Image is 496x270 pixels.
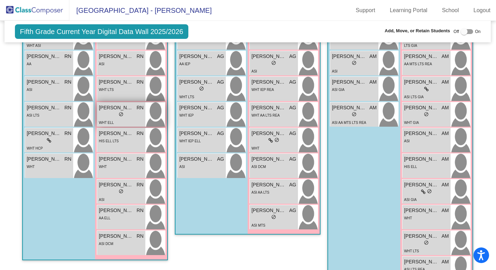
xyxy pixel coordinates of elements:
[99,242,113,246] span: ASI DCM
[404,258,439,265] span: [PERSON_NAME]
[442,78,449,86] span: AM
[179,113,194,117] span: WHT IEP
[350,5,381,16] a: Support
[27,165,35,169] span: WHT
[427,189,432,194] span: do_not_disturb_alt
[424,112,429,117] span: do_not_disturb_alt
[119,112,123,117] span: do_not_disturb_alt
[289,207,296,214] span: AG
[332,121,366,125] span: ASI AA MTS LTS REA
[332,104,367,111] span: [PERSON_NAME]
[289,130,296,137] span: AG
[332,53,367,60] span: [PERSON_NAME]
[27,130,61,137] span: [PERSON_NAME]
[99,104,134,111] span: [PERSON_NAME]
[99,181,134,188] span: [PERSON_NAME]
[332,78,367,86] span: [PERSON_NAME] [PERSON_NAME]
[454,28,459,35] span: Off
[404,181,439,188] span: [PERSON_NAME]
[99,62,104,66] span: ASI
[179,139,201,143] span: WHT IEP ELL
[27,53,61,60] span: [PERSON_NAME] [PERSON_NAME]
[179,53,214,60] span: [PERSON_NAME]
[289,78,296,86] span: AG
[404,165,417,169] span: HIS ELL
[99,130,134,137] span: [PERSON_NAME]
[99,155,134,163] span: [PERSON_NAME]
[404,130,439,137] span: [PERSON_NAME]
[352,60,357,65] span: do_not_disturb_alt
[404,53,439,60] span: [PERSON_NAME]
[274,137,279,142] span: do_not_disturb_alt
[217,53,224,60] span: AG
[27,146,43,150] span: WHT HCP
[442,104,449,111] span: AM
[289,53,296,60] span: AG
[179,155,214,163] span: [PERSON_NAME]
[27,104,61,111] span: [PERSON_NAME]
[404,207,439,214] span: [PERSON_NAME]
[404,139,410,143] span: ASI
[369,53,377,60] span: AM
[404,198,417,202] span: ASI GIA
[65,130,71,137] span: RN
[99,198,104,202] span: ASI
[137,104,144,111] span: RN
[369,78,377,86] span: AM
[27,78,61,86] span: [PERSON_NAME]
[137,233,144,240] span: RN
[137,207,144,214] span: RN
[251,165,266,169] span: ASI DCM
[217,78,224,86] span: AG
[217,155,224,163] span: AG
[99,53,134,60] span: [PERSON_NAME]
[251,69,257,73] span: ASI
[99,165,107,169] span: WHT
[65,53,71,60] span: RN
[137,53,144,60] span: RN
[99,233,134,240] span: [PERSON_NAME]
[251,113,280,117] span: WHT AA LTS REA
[99,216,110,220] span: AA ELL
[99,139,119,143] span: HIS ELL LTS
[251,53,286,60] span: [PERSON_NAME]
[468,5,496,16] a: Logout
[442,130,449,137] span: AM
[404,155,439,163] span: [PERSON_NAME]
[251,155,286,163] span: [PERSON_NAME]
[289,155,296,163] span: AG
[404,62,432,66] span: AA MTS LTS REA
[251,104,286,111] span: [PERSON_NAME] [PERSON_NAME]
[442,155,449,163] span: AM
[179,78,214,86] span: [PERSON_NAME]
[251,181,286,188] span: [PERSON_NAME]
[251,191,270,194] span: ASI AA LTS
[65,155,71,163] span: RN
[251,88,274,92] span: WHT IEP REA
[179,165,185,169] span: ASI
[251,130,286,137] span: [PERSON_NAME]
[65,104,71,111] span: RN
[65,78,71,86] span: RN
[369,104,377,111] span: AM
[99,78,134,86] span: [PERSON_NAME]
[27,44,41,48] span: WHT ASI
[251,78,286,86] span: [PERSON_NAME]
[442,258,449,265] span: AM
[271,60,276,65] span: do_not_disturb_alt
[289,104,296,111] span: AG
[404,216,412,220] span: WHT
[475,28,480,35] span: On
[137,130,144,137] span: RN
[332,88,344,92] span: ASI GIA
[119,189,123,194] span: do_not_disturb_alt
[217,104,224,111] span: AG
[442,207,449,214] span: AM
[99,207,134,214] span: [PERSON_NAME]
[27,155,61,163] span: [PERSON_NAME]
[251,223,265,227] span: ASI MTS
[179,104,214,111] span: [PERSON_NAME]
[385,27,450,34] span: Add, Move, or Retain Students
[404,78,439,86] span: [PERSON_NAME]
[424,240,429,245] span: do_not_disturb_alt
